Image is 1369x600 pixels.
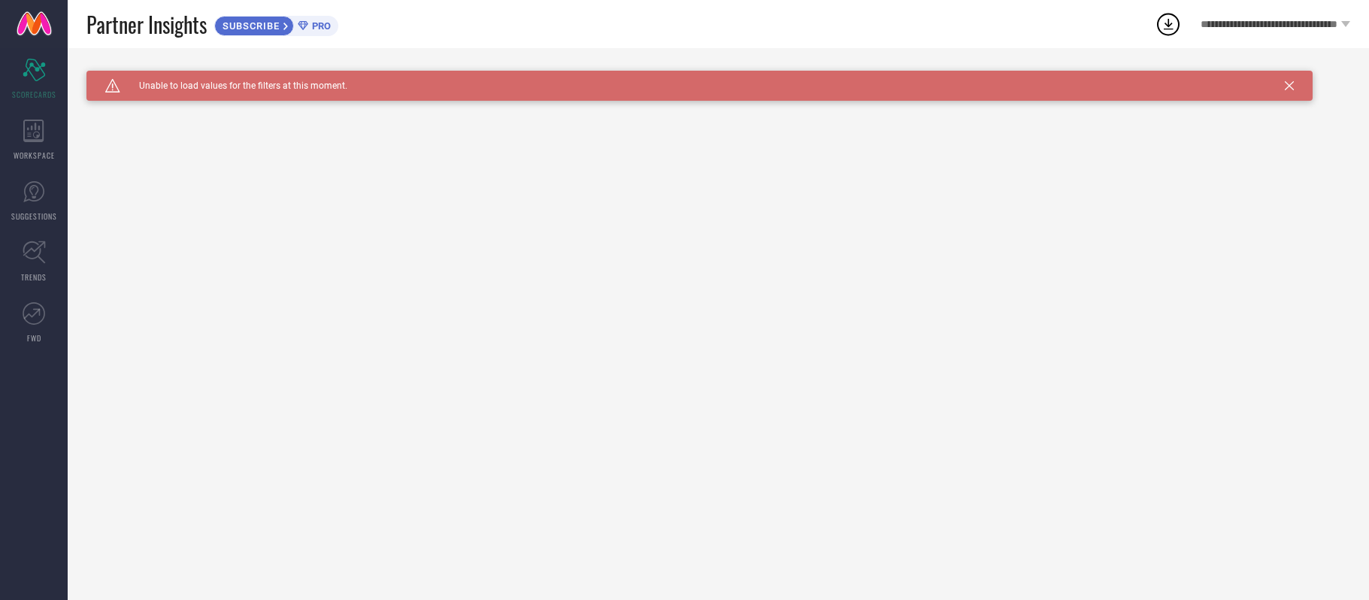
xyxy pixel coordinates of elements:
[1155,11,1182,38] div: Open download list
[12,89,56,100] span: SCORECARDS
[11,211,57,222] span: SUGGESTIONS
[215,20,283,32] span: SUBSCRIBE
[86,71,1350,83] div: Unable to load filters at this moment. Please try later.
[120,80,347,91] span: Unable to load values for the filters at this moment.
[214,12,338,36] a: SUBSCRIBEPRO
[27,332,41,344] span: FWD
[308,20,331,32] span: PRO
[86,9,207,40] span: Partner Insights
[14,150,55,161] span: WORKSPACE
[21,271,47,283] span: TRENDS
